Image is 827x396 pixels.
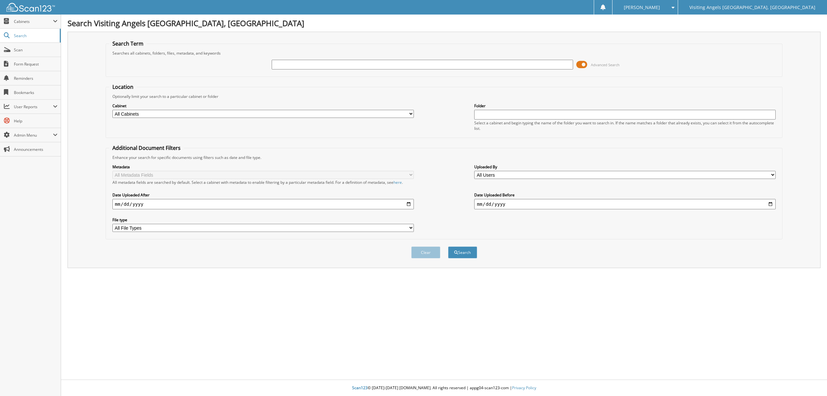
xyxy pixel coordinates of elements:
span: Reminders [14,76,58,81]
a: Privacy Policy [512,385,536,391]
input: start [112,199,414,209]
div: © [DATE]-[DATE] [DOMAIN_NAME]. All rights reserved | appg04-scan123-com | [61,380,827,396]
label: Metadata [112,164,414,170]
span: Advanced Search [591,62,620,67]
span: Bookmarks [14,90,58,95]
div: All metadata fields are searched by default. Select a cabinet with metadata to enable filtering b... [112,180,414,185]
button: Search [448,246,477,258]
a: here [393,180,402,185]
span: Admin Menu [14,132,53,138]
span: [PERSON_NAME] [624,5,660,9]
span: Form Request [14,61,58,67]
h1: Search Visiting Angels [GEOGRAPHIC_DATA], [GEOGRAPHIC_DATA] [68,18,821,28]
span: Cabinets [14,19,53,24]
span: User Reports [14,104,53,109]
span: Announcements [14,147,58,152]
button: Clear [411,246,440,258]
label: Folder [474,103,776,109]
span: Help [14,118,58,124]
legend: Additional Document Filters [109,144,184,151]
span: Visiting Angels [GEOGRAPHIC_DATA], [GEOGRAPHIC_DATA] [689,5,815,9]
img: scan123-logo-white.svg [6,3,55,12]
label: File type [112,217,414,223]
span: Scan [14,47,58,53]
label: Date Uploaded Before [474,192,776,198]
label: Cabinet [112,103,414,109]
div: Searches all cabinets, folders, files, metadata, and keywords [109,50,779,56]
span: Search [14,33,57,38]
div: Select a cabinet and begin typing the name of the folder you want to search in. If the name match... [474,120,776,131]
div: Optionally limit your search to a particular cabinet or folder [109,94,779,99]
input: end [474,199,776,209]
legend: Location [109,83,137,90]
div: Enhance your search for specific documents using filters such as date and file type. [109,155,779,160]
legend: Search Term [109,40,147,47]
label: Date Uploaded After [112,192,414,198]
span: Scan123 [352,385,368,391]
label: Uploaded By [474,164,776,170]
